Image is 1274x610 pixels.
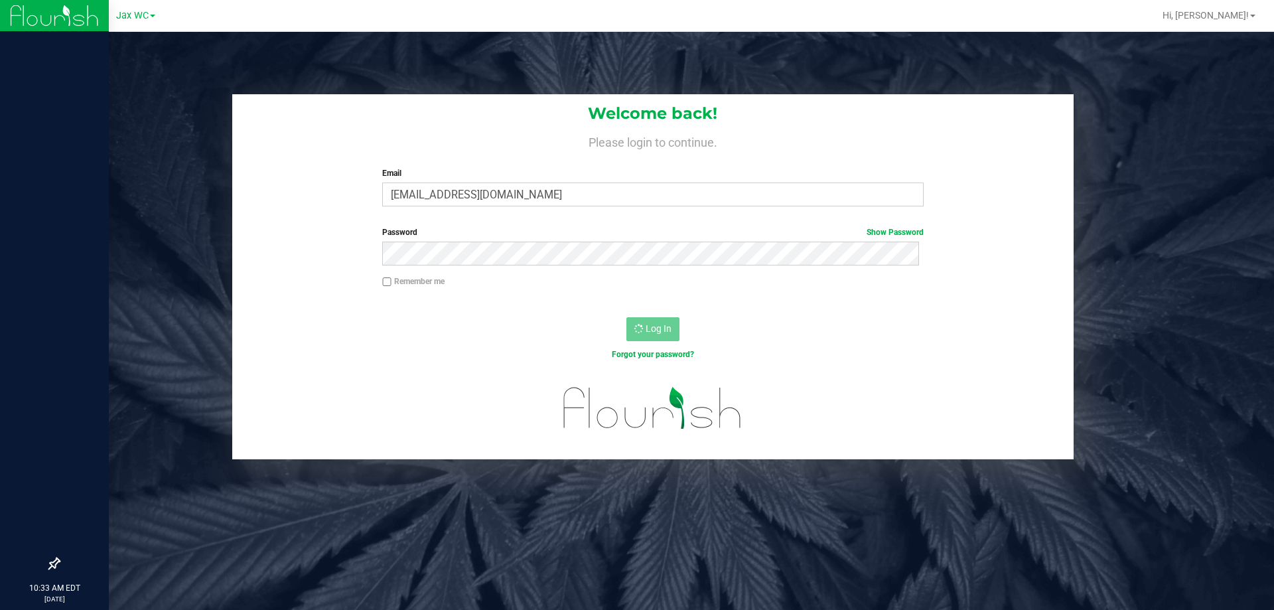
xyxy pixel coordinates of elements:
h1: Welcome back! [232,105,1074,122]
p: [DATE] [6,594,103,604]
a: Forgot your password? [612,350,694,359]
button: Log In [626,317,679,341]
p: 10:33 AM EDT [6,582,103,594]
label: Remember me [382,275,445,287]
span: Hi, [PERSON_NAME]! [1163,10,1249,21]
h4: Please login to continue. [232,133,1074,149]
input: Remember me [382,277,391,287]
a: Show Password [867,228,924,237]
span: Log In [646,323,672,334]
img: flourish_logo.svg [547,374,758,442]
span: Password [382,228,417,237]
label: Email [382,167,923,179]
span: Jax WC [116,10,149,21]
